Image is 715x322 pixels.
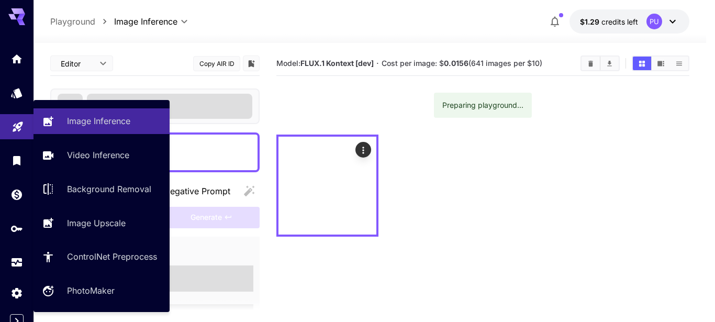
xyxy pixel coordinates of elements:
[12,117,24,130] div: Playground
[10,222,23,235] div: API Keys
[646,14,662,29] div: PU
[632,55,689,71] div: Show images in grid viewShow images in video viewShow images in list view
[10,86,23,99] div: Models
[670,57,688,70] button: Show images in list view
[33,108,170,134] a: Image Inference
[580,55,620,71] div: Clear ImagesDownload All
[580,17,601,26] span: $1.29
[355,142,371,158] div: Actions
[10,256,23,269] div: Usage
[67,115,130,127] p: Image Inference
[67,183,151,195] p: Background Removal
[10,52,23,65] div: Home
[61,58,93,69] span: Editor
[10,188,23,201] div: Wallet
[442,96,523,115] div: Preparing playground...
[50,15,95,28] p: Playground
[10,154,23,167] div: Library
[114,15,177,28] span: Image Inference
[569,9,689,34] button: $1.29317
[33,244,170,270] a: ControlNet Preprocess
[33,210,170,236] a: Image Upscale
[444,59,468,68] b: 0.0156
[382,59,542,68] span: Cost per image: $ (641 images per $10)
[33,142,170,168] a: Video Inference
[67,149,129,161] p: Video Inference
[67,250,157,263] p: ControlNet Preprocess
[33,176,170,202] a: Background Removal
[33,278,170,304] a: PhotoMaker
[67,217,126,229] p: Image Upscale
[580,16,638,27] div: $1.29317
[582,57,600,70] button: Clear Images
[300,59,374,68] b: FLUX.1 Kontext [dev]
[633,57,651,70] button: Show images in grid view
[67,284,115,297] p: PhotoMaker
[50,15,114,28] nav: breadcrumb
[600,57,619,70] button: Download All
[164,185,230,197] span: Negative Prompt
[163,207,260,228] div: Please fill the prompt
[247,57,256,70] button: Add to library
[276,59,374,68] span: Model:
[376,57,379,70] p: ·
[652,57,670,70] button: Show images in video view
[601,17,638,26] span: credits left
[10,286,23,299] div: Settings
[193,56,240,71] button: Copy AIR ID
